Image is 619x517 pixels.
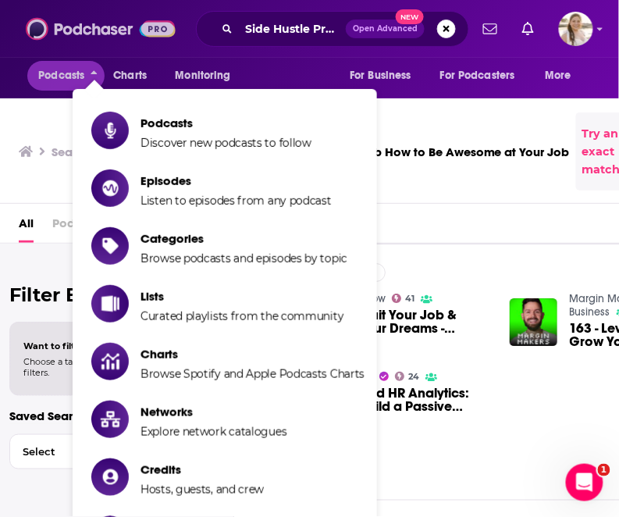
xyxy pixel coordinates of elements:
[353,25,418,33] span: Open Advanced
[141,367,365,381] span: Browse Spotify and Apple Podcasts Charts
[430,61,538,91] button: open menu
[52,210,105,242] span: Podcasts
[313,308,491,335] a: How to Quit Your Job & Pursue Your Dreams - Episode 3
[440,65,515,87] span: For Podcasters
[559,12,593,46] button: Show profile menu
[396,9,424,24] span: New
[477,16,503,42] a: Show notifications dropdown
[350,65,411,87] span: For Business
[559,12,593,46] span: Logged in as acquavie
[598,464,610,476] span: 1
[313,387,491,413] a: AI-Powered HR Analytics: How to Build a Passive Income Side Hustle by Optimizing Hiring Processes
[27,61,105,91] button: close menu
[346,20,425,38] button: Open AdvancedNew
[113,65,147,87] span: Charts
[103,61,156,91] a: Charts
[566,464,603,501] iframe: Intercom live chat
[239,16,346,41] input: Search podcasts, credits, & more...
[9,434,224,469] button: Select
[9,283,224,306] h2: Filter By
[408,373,419,380] span: 24
[510,298,557,346] img: 163 - Leveraging Mentors To Grow Your Side Hustle | Monja Prokscha
[23,341,147,351] span: Want to filter your results?
[9,408,224,423] p: Saved Searches
[141,347,365,362] span: Charts
[141,194,332,208] span: Listen to episodes from any podcast
[196,11,469,47] div: Search podcasts, credits, & more...
[141,309,343,323] span: Curated playlists from the community
[141,462,264,477] span: Credits
[141,483,264,497] span: Hosts, guests, and crew
[52,144,91,159] h3: Search
[175,65,230,87] span: Monitoring
[23,356,147,378] span: Choose a tab above to access filters.
[141,116,311,130] span: Podcasts
[405,295,414,302] span: 41
[141,289,343,304] span: Lists
[546,65,572,87] span: More
[559,12,593,46] img: User Profile
[141,231,347,246] span: Categories
[141,136,311,150] span: Discover new podcasts to follow
[10,447,190,457] span: Select
[392,294,415,303] a: 41
[535,61,592,91] button: open menu
[38,65,84,87] span: Podcasts
[141,251,347,266] span: Browse podcasts and episodes by topic
[164,61,251,91] button: open menu
[516,16,540,42] a: Show notifications dropdown
[26,14,176,44] img: Podchaser - Follow, Share and Rate Podcasts
[19,210,34,242] a: All
[141,405,286,419] span: Networks
[141,173,332,188] span: Episodes
[339,61,431,91] button: open menu
[395,372,420,381] a: 24
[141,425,286,439] span: Explore network catalogues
